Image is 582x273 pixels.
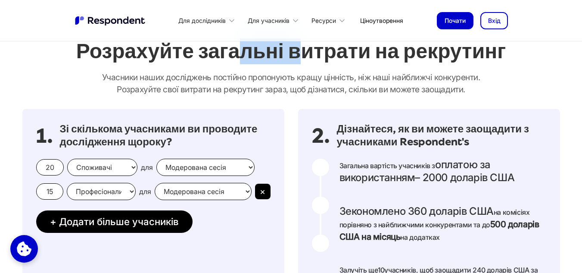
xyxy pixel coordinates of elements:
[488,17,501,24] font: Вхід
[102,72,480,82] font: Учасники наших досліджень постійно пропонують кращу цінність, ніж наші найближчі конкуренти.
[445,17,466,24] font: Почати
[174,10,243,31] div: Для дослідників
[260,186,265,197] font: ×
[255,184,271,199] button: ×
[243,10,307,31] div: Для учасників
[141,163,153,172] font: для
[36,210,193,233] button: + Додати більше учасників
[74,15,147,26] img: Без назви логотип інтерфейсу користувача
[307,10,353,31] div: Ресурси
[339,205,494,217] font: Зекономлено 360 доларів США
[311,17,336,24] font: Ресурси
[76,39,506,63] font: Розрахуйте загальні витрати на рекрутинг
[74,15,147,26] a: дім
[117,84,465,94] font: Розрахуйте свої витрати на рекрутинг зараз, щоб дізнатися, скільки ви можете заощадити.
[480,12,508,29] a: Вхід
[437,12,473,29] a: Почати
[337,123,529,148] font: Дізнайтеся, як ви можете заощадити з учасниками Respondent's
[339,161,435,170] font: Загальна вартість учасників з
[36,124,53,147] font: 1.
[178,17,226,24] font: Для дослідників
[60,123,258,148] font: Зі скількома учасниками ви проводите дослідження щороку?
[59,216,179,227] font: Додати більше учасників
[139,187,151,196] font: для
[353,10,410,31] a: Ціноутворення
[312,124,330,147] font: 2.
[400,233,440,242] font: на додатках
[360,17,403,24] font: Ціноутворення
[248,17,289,24] font: Для учасників
[50,216,56,227] font: +
[339,158,490,184] font: оплатою за використанням
[415,171,514,184] font: – 2000 доларів США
